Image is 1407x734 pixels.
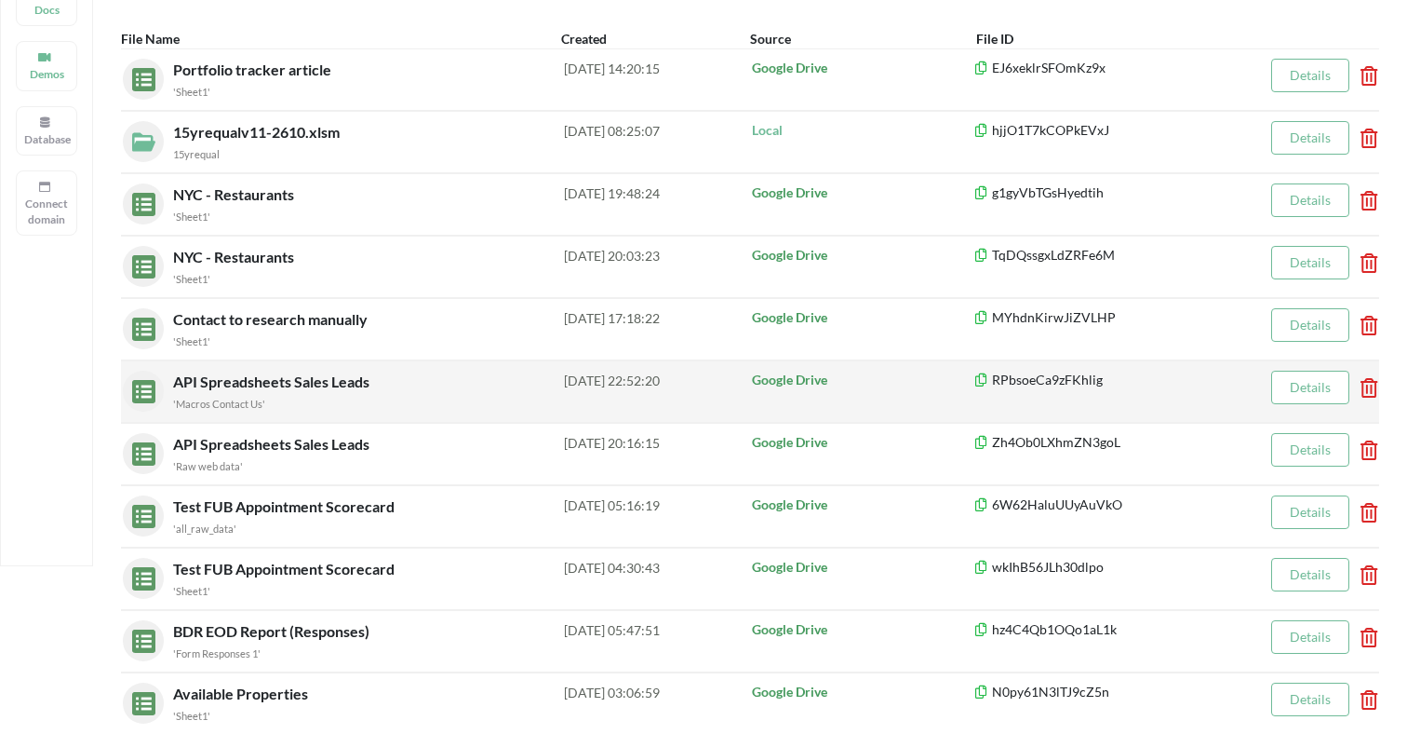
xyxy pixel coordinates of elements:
[173,435,373,453] span: API Spreadsheets Sales Leads
[752,59,973,77] p: Google Drive
[750,31,791,47] b: Source
[752,371,973,389] p: Google Drive
[1290,629,1331,645] a: Details
[24,66,69,82] p: Demos
[123,246,155,279] img: sheets.7a1b7961.svg
[173,685,312,702] span: Available Properties
[973,59,1246,77] p: EJ6xeklrSFOmKz9x
[752,433,973,452] p: Google Drive
[564,59,750,100] div: [DATE] 14:20:15
[1271,308,1349,342] button: Details
[976,31,1013,47] b: File ID
[973,371,1246,389] p: RPbsoeCa9zFKhlig
[1290,254,1331,270] a: Details
[173,148,220,160] small: 15yrequal
[24,2,69,18] p: Docs
[173,61,335,78] span: Portfolio tracker article
[1271,433,1349,467] button: Details
[1271,246,1349,279] button: Details
[564,371,750,412] div: [DATE] 22:52:20
[973,558,1246,577] p: wkIhB56JLh30dlpo
[24,196,69,227] p: Connect domain
[564,683,750,724] div: [DATE] 03:06:59
[1271,558,1349,591] button: Details
[123,433,155,466] img: sheets.7a1b7961.svg
[1290,192,1331,208] a: Details
[752,246,973,265] p: Google Drive
[1271,121,1349,155] button: Details
[123,683,155,715] img: sheets.7a1b7961.svg
[1290,379,1331,395] a: Details
[123,496,155,528] img: sheets.7a1b7961.svg
[1271,496,1349,529] button: Details
[564,558,750,599] div: [DATE] 04:30:43
[973,246,1246,265] p: TqDQssgxLdZRFe6M
[564,246,750,287] div: [DATE] 20:03:23
[173,86,210,98] small: 'Sheet1'
[973,121,1246,140] p: hjjO1T7kCOPkEVxJ
[1290,442,1331,457] a: Details
[1271,620,1349,654] button: Details
[173,335,210,347] small: 'Sheet1'
[173,398,265,410] small: 'Macros Contact Us'
[123,558,155,591] img: sheets.7a1b7961.svg
[752,308,973,327] p: Google Drive
[752,683,973,701] p: Google Drive
[973,183,1246,202] p: g1gyVbTGsHyedtih
[973,433,1246,452] p: Zh4Ob0LXhmZN3goL
[123,620,155,653] img: sheets.7a1b7961.svg
[173,710,210,722] small: 'Sheet1'
[123,371,155,403] img: sheets.7a1b7961.svg
[173,123,343,141] span: 15yrequalv11-2610.xlsm
[173,310,371,328] span: Contact to research manually
[1271,371,1349,404] button: Details
[1271,683,1349,716] button: Details
[752,620,973,639] p: Google Drive
[1290,67,1331,83] a: Details
[564,496,750,537] div: [DATE] 05:16:19
[564,433,750,474] div: [DATE] 20:16:15
[173,497,398,515] span: Test FUB Appointment Scorecard
[1290,691,1331,707] a: Details
[973,496,1246,514] p: 6W62HaluUUyAuVkO
[173,585,210,597] small: 'Sheet1'
[173,622,373,640] span: BDR EOD Report (Responses)
[123,121,155,154] img: localFileIcon.eab6d1cc.svg
[973,683,1246,701] p: N0py61N3lTJ9cZ5n
[1290,566,1331,582] a: Details
[752,558,973,577] p: Google Drive
[564,308,750,349] div: [DATE] 17:18:22
[173,460,243,472] small: 'Raw web data'
[752,183,973,202] p: Google Drive
[1290,129,1331,145] a: Details
[123,183,155,216] img: sheets.7a1b7961.svg
[564,121,750,162] div: [DATE] 08:25:07
[173,560,398,578] span: Test FUB Appointment Scorecard
[1290,504,1331,520] a: Details
[564,620,750,661] div: [DATE] 05:47:51
[173,647,261,659] small: 'Form Responses 1'
[24,131,69,147] p: Database
[173,211,210,223] small: 'Sheet1'
[173,373,373,390] span: API Spreadsheets Sales Leads
[752,121,973,140] p: Local
[173,185,298,203] span: NYC - Restaurants
[173,248,298,265] span: NYC - Restaurants
[564,183,750,224] div: [DATE] 19:48:24
[1290,317,1331,333] a: Details
[973,308,1246,327] p: MYhdnKirwJiZVLHP
[173,523,236,535] small: 'all_raw_data'
[121,31,180,47] b: File Name
[173,273,210,285] small: 'Sheet1'
[1271,59,1349,92] button: Details
[752,496,973,514] p: Google Drive
[561,31,607,47] b: Created
[973,620,1246,639] p: hz4C4Qb1OQo1aL1k
[123,308,155,341] img: sheets.7a1b7961.svg
[123,59,155,91] img: sheets.7a1b7961.svg
[1271,183,1349,217] button: Details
